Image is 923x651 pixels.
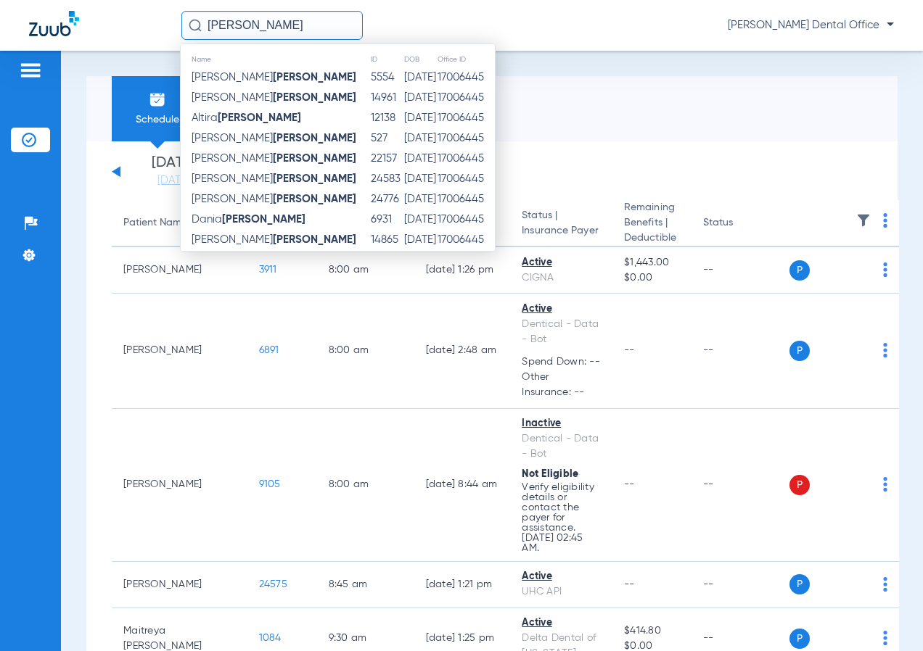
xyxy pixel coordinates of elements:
[181,11,363,40] input: Search for patients
[259,579,287,589] span: 24575
[437,67,495,88] td: 17006445
[850,581,923,651] iframe: Chat Widget
[370,51,403,67] th: ID
[728,18,894,33] span: [PERSON_NAME] Dental Office
[437,149,495,169] td: 17006445
[273,153,356,164] strong: [PERSON_NAME]
[437,230,495,250] td: 17006445
[370,250,403,270] td: 18289
[522,270,601,286] div: CIGNA
[612,200,692,247] th: Remaining Benefits |
[522,255,601,270] div: Active
[403,128,437,149] td: [DATE]
[123,215,236,231] div: Patient Name
[437,88,495,108] td: 17006445
[317,247,414,294] td: 8:00 AM
[273,173,356,184] strong: [PERSON_NAME]
[112,409,247,562] td: [PERSON_NAME]
[403,169,437,189] td: [DATE]
[414,409,511,562] td: [DATE] 8:44 AM
[522,354,601,370] span: Spend Down: --
[130,156,217,188] li: [DATE]
[370,169,403,189] td: 24583
[112,562,247,608] td: [PERSON_NAME]
[273,194,356,204] strong: [PERSON_NAME]
[437,51,495,67] th: Office ID
[259,265,277,275] span: 3911
[273,234,356,245] strong: [PERSON_NAME]
[259,479,281,489] span: 9105
[624,479,635,489] span: --
[437,189,495,210] td: 17006445
[317,294,414,409] td: 8:00 AM
[789,629,810,649] span: P
[29,11,79,36] img: Zuub Logo
[692,409,789,562] td: --
[522,469,578,479] span: Not Eligible
[522,223,601,239] span: Insurance Payer
[317,409,414,562] td: 8:00 AM
[149,91,166,108] img: Schedule
[259,345,279,355] span: 6891
[192,133,356,144] span: [PERSON_NAME]
[189,19,202,32] img: Search Icon
[192,214,305,225] span: Dania
[522,569,601,584] div: Active
[192,153,356,164] span: [PERSON_NAME]
[437,169,495,189] td: 17006445
[624,579,635,589] span: --
[222,214,305,225] strong: [PERSON_NAME]
[522,431,601,462] div: Dentical - Data - Bot
[403,51,437,67] th: DOB
[522,416,601,431] div: Inactive
[437,108,495,128] td: 17006445
[403,67,437,88] td: [DATE]
[414,247,511,294] td: [DATE] 1:26 PM
[273,72,356,83] strong: [PERSON_NAME]
[883,262,887,277] img: group-dot-blue.svg
[403,210,437,230] td: [DATE]
[370,210,403,230] td: 6931
[403,108,437,128] td: [DATE]
[522,302,601,317] div: Active
[181,51,370,67] th: Name
[273,133,356,144] strong: [PERSON_NAME]
[789,574,810,594] span: P
[370,230,403,250] td: 14865
[414,562,511,608] td: [DATE] 1:21 PM
[317,562,414,608] td: 8:45 AM
[856,213,871,228] img: filter.svg
[522,482,601,553] p: Verify eligibility details or contact the payer for assistance. [DATE] 02:45 AM.
[522,317,601,347] div: Dentical - Data - Bot
[789,475,810,495] span: P
[624,345,635,355] span: --
[403,189,437,210] td: [DATE]
[692,294,789,409] td: --
[883,577,887,592] img: group-dot-blue.svg
[883,213,887,228] img: group-dot-blue.svg
[522,584,601,600] div: UHC API
[522,615,601,631] div: Active
[112,294,247,409] td: [PERSON_NAME]
[403,88,437,108] td: [DATE]
[259,633,282,643] span: 1084
[403,149,437,169] td: [DATE]
[510,200,612,247] th: Status |
[218,112,301,123] strong: [PERSON_NAME]
[123,215,187,231] div: Patient Name
[692,200,789,247] th: Status
[403,250,437,270] td: [DATE]
[437,210,495,230] td: 17006445
[370,88,403,108] td: 14961
[692,562,789,608] td: --
[624,231,680,246] span: Deductible
[789,341,810,361] span: P
[130,173,217,188] a: [DATE]
[883,343,887,357] img: group-dot-blue.svg
[19,62,42,79] img: hamburger-icon
[192,72,356,83] span: [PERSON_NAME]
[192,112,301,123] span: Altira
[192,234,356,245] span: [PERSON_NAME]
[370,67,403,88] td: 5554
